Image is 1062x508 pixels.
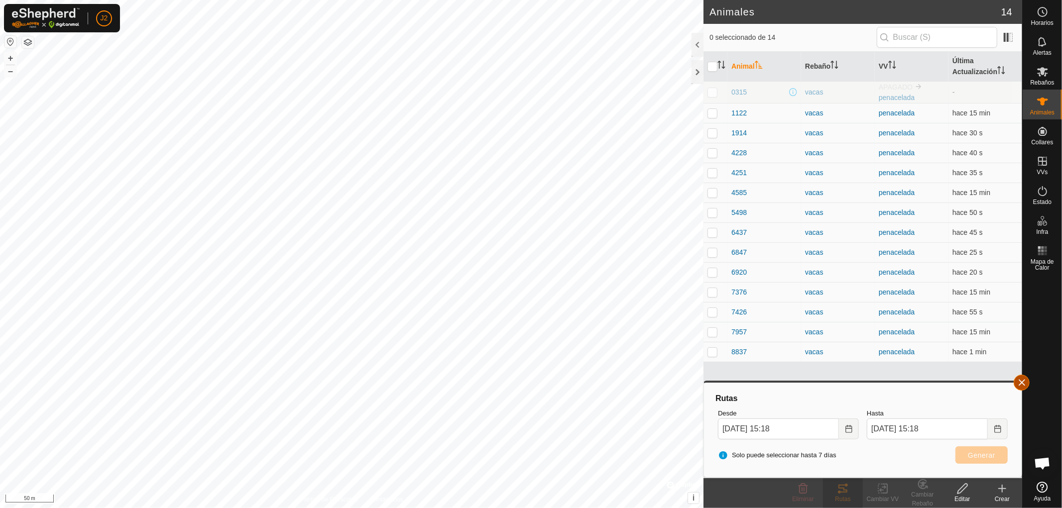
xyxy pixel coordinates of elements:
[952,288,990,296] span: 13 oct 2025, 15:03
[879,83,913,91] span: APAGADO
[879,94,915,102] a: penacelada
[1030,109,1055,115] span: Animales
[952,348,986,356] span: 13 oct 2025, 15:17
[731,327,747,337] span: 7957
[805,227,871,238] div: vacas
[805,207,871,218] div: vacas
[875,52,948,82] th: VV
[805,148,871,158] div: vacas
[888,62,896,70] p-sorticon: Activar para ordenar
[1033,50,1052,56] span: Alertas
[709,32,877,43] span: 0 seleccionado de 14
[952,308,983,316] span: 13 oct 2025, 15:17
[879,109,915,117] a: penacelada
[1025,259,1060,271] span: Mapa de Calor
[830,62,838,70] p-sorticon: Activar para ordenar
[1037,169,1048,175] span: VVs
[952,88,955,96] span: -
[805,247,871,258] div: vacas
[879,348,915,356] a: penacelada
[731,247,747,258] span: 6847
[879,308,915,316] a: penacelada
[709,6,1001,18] h2: Animales
[4,52,16,64] button: +
[731,87,747,98] span: 0315
[879,189,915,197] a: penacelada
[727,52,801,82] th: Animal
[731,207,747,218] span: 5498
[693,494,695,502] span: i
[1033,199,1052,205] span: Estado
[731,148,747,158] span: 4228
[879,268,915,276] a: penacelada
[915,83,923,91] img: hasta
[879,228,915,236] a: penacelada
[903,490,943,508] div: Cambiar Rebaño
[300,495,357,504] a: Política de Privacidad
[805,87,871,98] div: vacas
[867,408,1008,418] label: Hasta
[1031,20,1054,26] span: Horarios
[731,227,747,238] span: 6437
[731,128,747,138] span: 1914
[943,495,982,504] div: Editar
[952,129,983,137] span: 13 oct 2025, 15:17
[755,62,763,70] p-sorticon: Activar para ordenar
[982,495,1022,504] div: Crear
[988,418,1008,439] button: Choose Date
[879,169,915,177] a: penacelada
[718,450,836,460] span: Solo puede seleccionar hasta 7 días
[879,149,915,157] a: penacelada
[879,208,915,216] a: penacelada
[1034,496,1051,502] span: Ayuda
[731,168,747,178] span: 4251
[952,248,983,256] span: 13 oct 2025, 15:17
[1001,4,1012,19] span: 14
[22,36,34,48] button: Capas del Mapa
[731,267,747,278] span: 6920
[955,446,1008,464] button: Generar
[879,248,915,256] a: penacelada
[879,288,915,296] a: penacelada
[370,495,403,504] a: Contáctenos
[805,188,871,198] div: vacas
[1023,478,1062,506] a: Ayuda
[877,27,997,48] input: Buscar (S)
[805,128,871,138] div: vacas
[805,267,871,278] div: vacas
[1030,80,1054,86] span: Rebaños
[805,108,871,118] div: vacas
[879,129,915,137] a: penacelada
[1036,229,1048,235] span: Infra
[952,208,983,216] span: 13 oct 2025, 15:17
[101,13,108,23] span: J2
[717,62,725,70] p-sorticon: Activar para ordenar
[718,408,859,418] label: Desde
[801,52,875,82] th: Rebaño
[4,65,16,77] button: –
[952,228,983,236] span: 13 oct 2025, 15:17
[952,109,990,117] span: 13 oct 2025, 15:03
[731,347,747,357] span: 8837
[952,149,983,157] span: 13 oct 2025, 15:17
[1028,448,1058,478] div: Chat abierto
[714,393,1012,405] div: Rutas
[952,328,990,336] span: 13 oct 2025, 15:03
[863,495,903,504] div: Cambiar VV
[805,307,871,317] div: vacas
[12,8,80,28] img: Logo Gallagher
[823,495,863,504] div: Rutas
[948,52,1022,82] th: Última Actualización
[805,347,871,357] div: vacas
[805,327,871,337] div: vacas
[839,418,859,439] button: Choose Date
[4,36,16,48] button: Restablecer Mapa
[731,287,747,298] span: 7376
[952,189,990,197] span: 13 oct 2025, 15:03
[731,188,747,198] span: 4585
[997,68,1005,76] p-sorticon: Activar para ordenar
[952,169,983,177] span: 13 oct 2025, 15:17
[968,451,995,459] span: Generar
[952,268,983,276] span: 13 oct 2025, 15:17
[792,496,814,503] span: Eliminar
